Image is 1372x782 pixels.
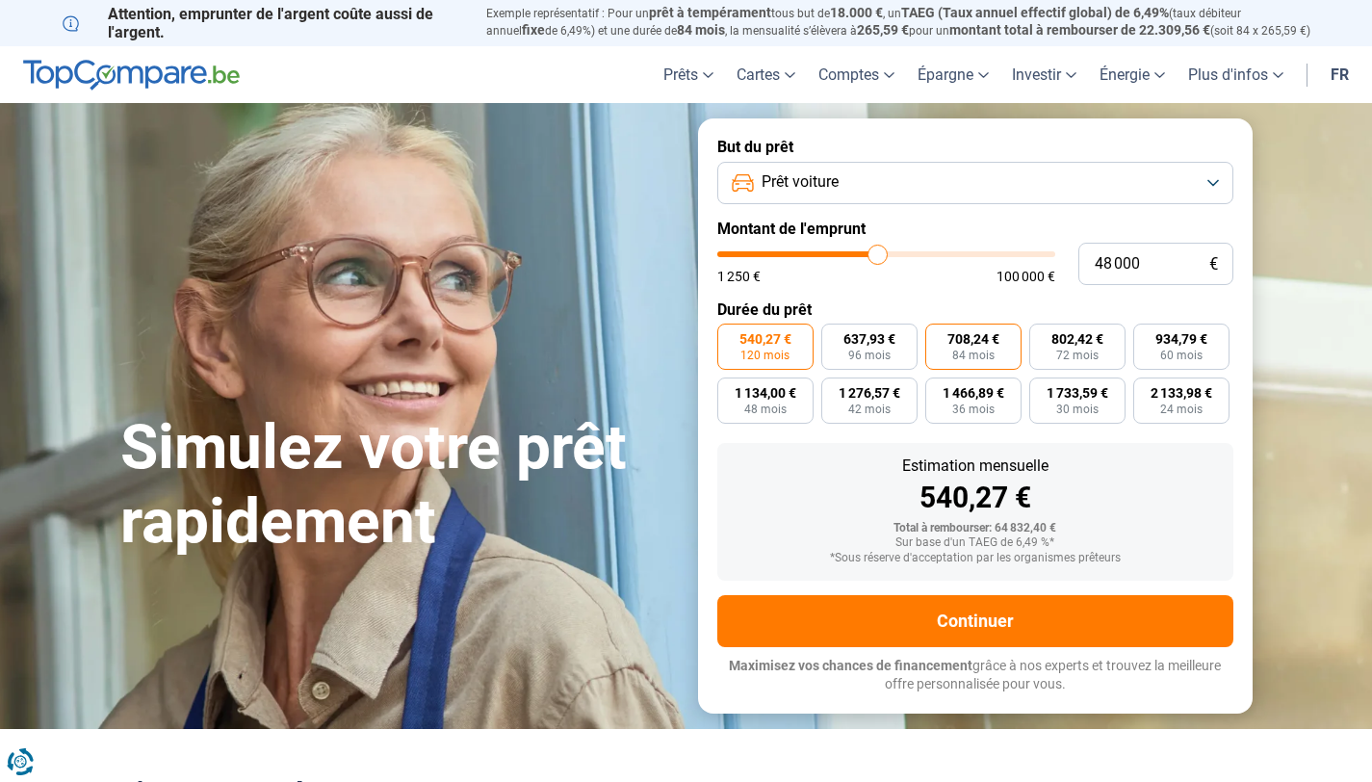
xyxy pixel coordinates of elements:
[522,22,545,38] span: fixe
[839,386,900,400] span: 1 276,57 €
[1319,46,1360,103] a: fr
[717,138,1233,156] label: But du prêt
[1051,332,1103,346] span: 802,42 €
[906,46,1000,103] a: Épargne
[717,162,1233,204] button: Prêt voiture
[1047,386,1108,400] span: 1 733,59 €
[486,5,1310,39] p: Exemple représentatif : Pour un tous but de , un (taux débiteur annuel de 6,49%) et une durée de ...
[725,46,807,103] a: Cartes
[740,350,790,361] span: 120 mois
[1209,256,1218,273] span: €
[63,5,463,41] p: Attention, emprunter de l'argent coûte aussi de l'argent.
[717,220,1233,238] label: Montant de l'emprunt
[762,171,839,193] span: Prêt voiture
[1160,404,1203,415] span: 24 mois
[729,658,972,673] span: Maximisez vos chances de financement
[733,458,1218,474] div: Estimation mensuelle
[952,404,995,415] span: 36 mois
[744,404,787,415] span: 48 mois
[901,5,1169,20] span: TAEG (Taux annuel effectif global) de 6,49%
[949,22,1210,38] span: montant total à rembourser de 22.309,56 €
[807,46,906,103] a: Comptes
[733,522,1218,535] div: Total à rembourser: 64 832,40 €
[735,386,796,400] span: 1 134,00 €
[733,536,1218,550] div: Sur base d'un TAEG de 6,49 %*
[1177,46,1295,103] a: Plus d'infos
[733,552,1218,565] div: *Sous réserve d'acceptation par les organismes prêteurs
[997,270,1055,283] span: 100 000 €
[843,332,895,346] span: 637,93 €
[677,22,725,38] span: 84 mois
[1000,46,1088,103] a: Investir
[1160,350,1203,361] span: 60 mois
[717,270,761,283] span: 1 250 €
[848,404,891,415] span: 42 mois
[1155,332,1207,346] span: 934,79 €
[733,483,1218,512] div: 540,27 €
[1088,46,1177,103] a: Énergie
[717,595,1233,647] button: Continuer
[952,350,995,361] span: 84 mois
[23,60,240,91] img: TopCompare
[1056,350,1099,361] span: 72 mois
[120,411,675,560] h1: Simulez votre prêt rapidement
[943,386,1004,400] span: 1 466,89 €
[947,332,999,346] span: 708,24 €
[717,300,1233,319] label: Durée du prêt
[1151,386,1212,400] span: 2 133,98 €
[739,332,791,346] span: 540,27 €
[649,5,771,20] span: prêt à tempérament
[717,657,1233,694] p: grâce à nos experts et trouvez la meilleure offre personnalisée pour vous.
[1056,404,1099,415] span: 30 mois
[830,5,883,20] span: 18.000 €
[848,350,891,361] span: 96 mois
[652,46,725,103] a: Prêts
[857,22,909,38] span: 265,59 €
